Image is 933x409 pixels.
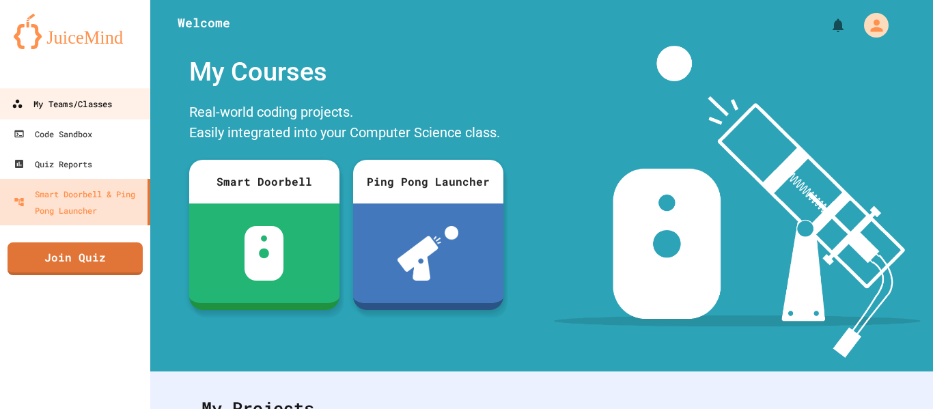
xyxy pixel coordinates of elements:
[14,186,142,218] div: Smart Doorbell & Ping Pong Launcher
[805,14,850,37] div: My Notifications
[12,96,112,113] div: My Teams/Classes
[8,242,143,275] a: Join Quiz
[353,160,503,203] div: Ping Pong Launcher
[398,226,458,281] img: ppl-with-ball.png
[189,160,339,203] div: Smart Doorbell
[14,156,92,172] div: Quiz Reports
[14,14,137,49] img: logo-orange.svg
[182,98,510,150] div: Real-world coding projects. Easily integrated into your Computer Science class.
[245,226,283,281] img: sdb-white.svg
[14,126,92,142] div: Code Sandbox
[554,46,920,358] img: banner-image-my-projects.png
[850,10,892,41] div: My Account
[182,46,510,98] div: My Courses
